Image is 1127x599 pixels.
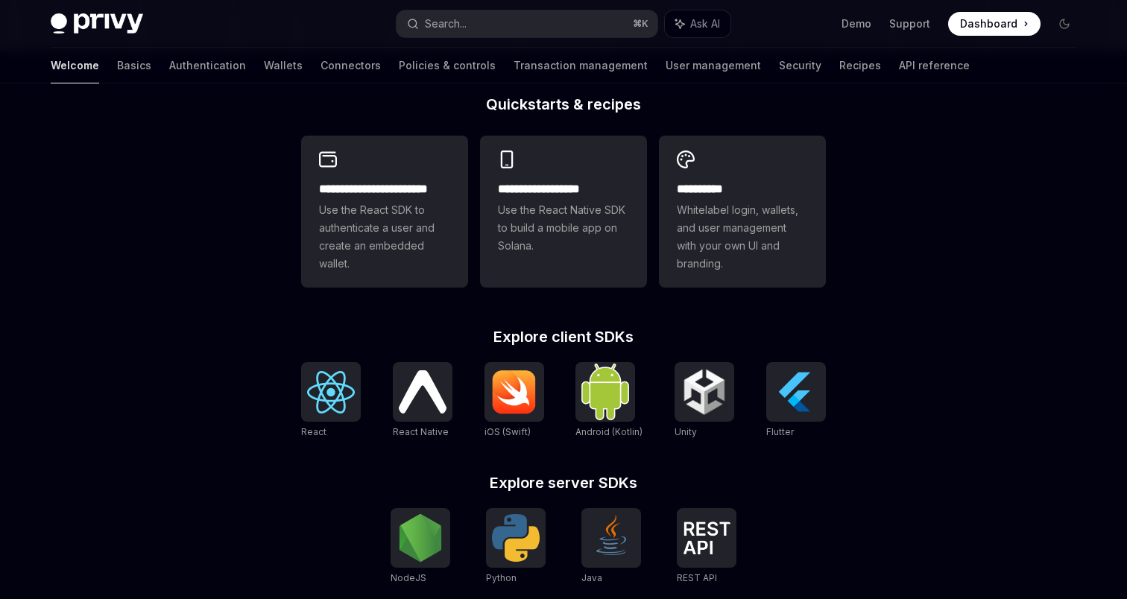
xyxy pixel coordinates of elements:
[677,508,736,586] a: REST APIREST API
[399,370,446,413] img: React Native
[169,48,246,83] a: Authentication
[683,522,730,554] img: REST API
[486,508,546,586] a: PythonPython
[490,370,538,414] img: iOS (Swift)
[960,16,1017,31] span: Dashboard
[498,201,629,255] span: Use the React Native SDK to build a mobile app on Solana.
[321,48,381,83] a: Connectors
[575,362,643,440] a: Android (Kotlin)Android (Kotlin)
[581,572,602,583] span: Java
[393,426,449,437] span: React Native
[492,514,540,562] img: Python
[391,572,426,583] span: NodeJS
[51,13,143,34] img: dark logo
[581,364,629,419] img: Android (Kotlin)
[391,508,450,586] a: NodeJSNodeJS
[948,12,1041,36] a: Dashboard
[514,48,648,83] a: Transaction management
[772,368,820,416] img: Flutter
[766,362,826,440] a: FlutterFlutter
[889,16,930,31] a: Support
[319,201,450,273] span: Use the React SDK to authenticate a user and create an embedded wallet.
[486,572,517,583] span: Python
[842,16,871,31] a: Demo
[779,48,821,83] a: Security
[665,10,730,37] button: Ask AI
[581,508,641,586] a: JavaJava
[587,514,635,562] img: Java
[301,475,826,490] h2: Explore server SDKs
[1052,12,1076,36] button: Toggle dark mode
[677,572,717,583] span: REST API
[681,368,728,416] img: Unity
[575,426,643,437] span: Android (Kotlin)
[690,16,720,31] span: Ask AI
[301,362,361,440] a: ReactReact
[264,48,303,83] a: Wallets
[666,48,761,83] a: User management
[899,48,970,83] a: API reference
[301,97,826,112] h2: Quickstarts & recipes
[659,136,826,288] a: **** *****Whitelabel login, wallets, and user management with your own UI and branding.
[393,362,452,440] a: React NativeReact Native
[677,201,808,273] span: Whitelabel login, wallets, and user management with your own UI and branding.
[397,10,657,37] button: Search...⌘K
[480,136,647,288] a: **** **** **** ***Use the React Native SDK to build a mobile app on Solana.
[301,426,326,437] span: React
[307,371,355,413] img: React
[766,426,794,437] span: Flutter
[301,329,826,344] h2: Explore client SDKs
[51,48,99,83] a: Welcome
[675,426,697,437] span: Unity
[397,514,444,562] img: NodeJS
[633,18,648,30] span: ⌘ K
[839,48,881,83] a: Recipes
[675,362,734,440] a: UnityUnity
[425,15,467,33] div: Search...
[399,48,496,83] a: Policies & controls
[484,426,531,437] span: iOS (Swift)
[484,362,544,440] a: iOS (Swift)iOS (Swift)
[117,48,151,83] a: Basics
